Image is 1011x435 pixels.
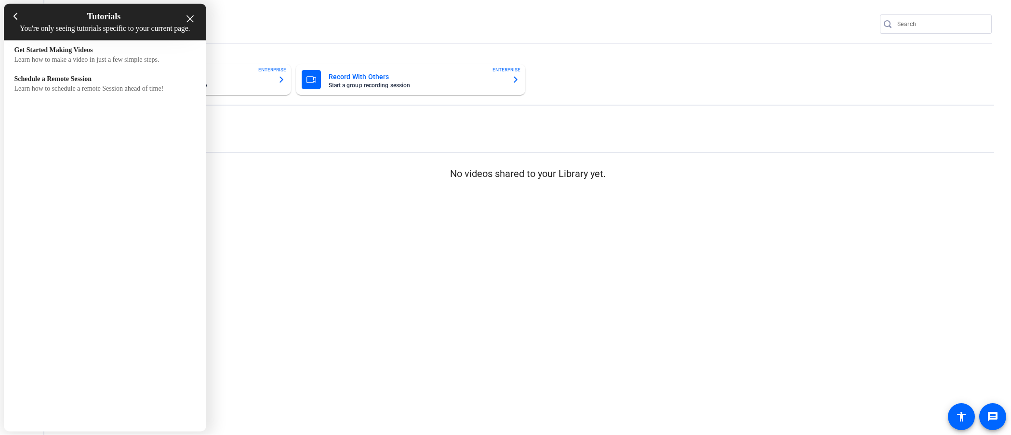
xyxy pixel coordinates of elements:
[14,75,196,83] div: Schedule a Remote Session
[14,46,196,54] div: Get Started Making Videos
[14,56,196,64] div: Learn how to make a video in just a few simple steps.
[15,24,195,33] h4: You're only seeing tutorials specific to your current page.
[4,69,206,98] div: Schedule a Remote Session
[15,12,195,22] h3: Tutorials
[186,14,195,24] div: close resource center
[14,85,196,93] div: Learn how to schedule a remote Session ahead of time!
[4,41,206,69] div: Get Started Making Videos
